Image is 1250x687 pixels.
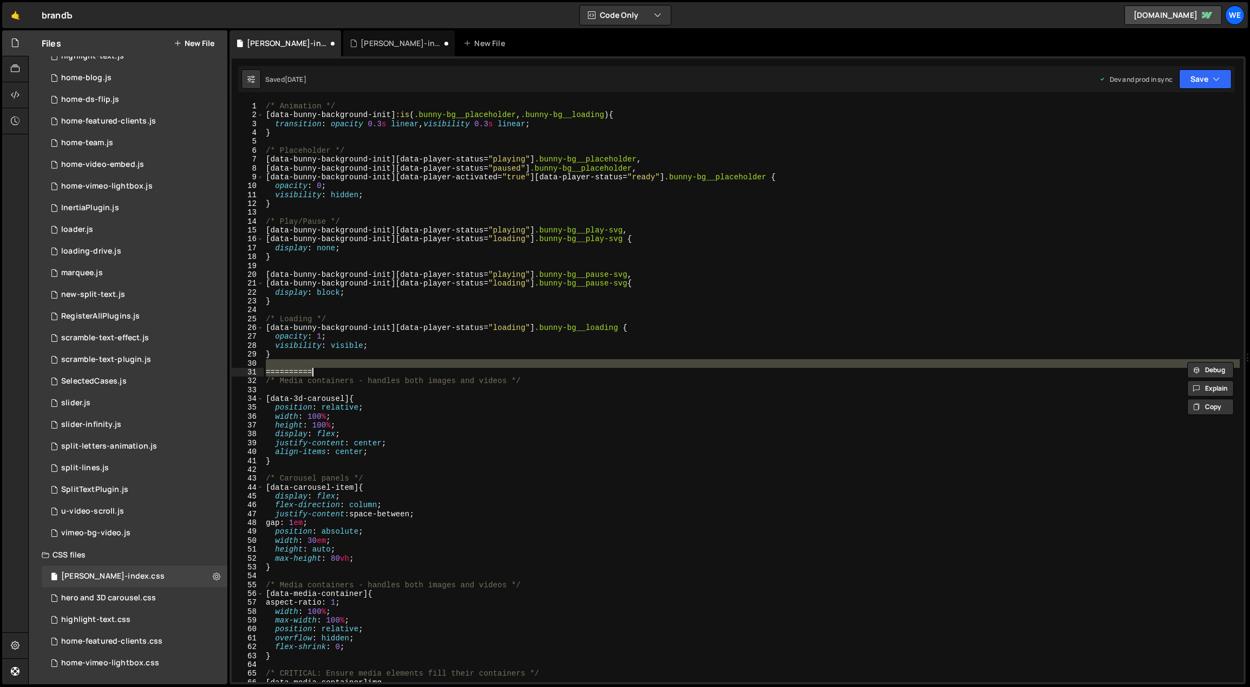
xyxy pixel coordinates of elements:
[232,607,264,616] div: 58
[232,306,264,314] div: 24
[232,510,264,519] div: 47
[232,217,264,226] div: 14
[42,652,227,674] div: 12095/38009.css
[1099,75,1173,84] div: Dev and prod in sync
[232,483,264,492] div: 44
[42,241,227,262] div: 12095/36196.js
[463,38,509,49] div: New File
[61,420,121,430] div: slider-infinity.js
[232,146,264,155] div: 6
[61,658,159,668] div: home-vimeo-lightbox.css
[42,37,61,49] h2: Files
[361,38,442,49] div: [PERSON_NAME]-index.js
[61,51,124,61] div: highlight-text.js
[61,225,93,235] div: loader.js
[232,226,264,235] div: 15
[232,173,264,182] div: 9
[232,377,264,385] div: 32
[1187,362,1234,378] button: Debug
[42,132,227,154] div: 12095/39251.js
[232,448,264,456] div: 40
[61,247,121,256] div: loading-drive.js
[61,355,151,365] div: scramble-text-plugin.js
[42,176,227,197] div: 12095/38008.js
[232,102,264,111] div: 1
[232,252,264,261] div: 18
[232,474,264,483] div: 43
[29,544,227,566] div: CSS files
[42,306,227,327] div: 12095/31221.js
[42,522,227,544] div: 12095/31017.js
[232,660,264,669] div: 64
[232,288,264,297] div: 22
[232,563,264,572] div: 53
[232,421,264,430] div: 37
[1124,5,1222,25] a: [DOMAIN_NAME]
[285,75,306,84] div: [DATE]
[61,203,119,213] div: InertiaPlugin.js
[232,128,264,137] div: 4
[61,528,130,538] div: vimeo-bg-video.js
[232,394,264,403] div: 34
[232,430,264,438] div: 38
[232,262,264,270] div: 19
[232,235,264,243] div: 16
[232,634,264,643] div: 61
[232,155,264,164] div: 7
[232,164,264,173] div: 8
[232,536,264,545] div: 50
[42,414,227,436] div: 12095/29461.js
[232,323,264,332] div: 26
[61,442,157,451] div: split-letters-animation.js
[232,359,264,368] div: 30
[232,581,264,589] div: 55
[232,137,264,146] div: 5
[232,279,264,288] div: 21
[232,315,264,323] div: 25
[580,5,671,25] button: Code Only
[61,615,130,625] div: highlight-text.css
[232,519,264,527] div: 48
[42,371,227,392] div: 12095/31222.js
[42,9,73,22] div: brandЪ
[42,262,227,284] div: 12095/29478.js
[232,120,264,128] div: 3
[42,67,227,89] div: 12095/40244.js
[1225,5,1245,25] a: We
[232,341,264,350] div: 28
[1187,380,1234,397] button: Explain
[61,333,149,343] div: scramble-text-effect.js
[61,268,103,278] div: marquee.js
[42,349,227,371] div: 12095/37931.js
[232,439,264,448] div: 39
[42,501,227,522] div: 12095/39868.js
[61,160,144,170] div: home-video-embed.js
[42,609,227,631] div: 12095/39582.css
[174,39,214,48] button: New File
[61,593,156,603] div: hero and 3D carousel.css
[232,527,264,536] div: 49
[232,270,264,279] div: 20
[232,457,264,465] div: 41
[61,377,127,386] div: SelectedCases.js
[1187,399,1234,415] button: Copy
[61,290,125,300] div: new-split-text.js
[61,507,124,516] div: u-video-scroll.js
[232,111,264,119] div: 2
[232,368,264,377] div: 31
[42,154,227,176] div: 12095/29427.js
[42,631,227,652] div: 12095/38422.css
[42,46,227,67] div: 12095/39583.js
[61,463,109,473] div: split-lines.js
[232,350,264,359] div: 29
[247,38,328,49] div: [PERSON_NAME]-index.css
[232,652,264,660] div: 63
[232,199,264,208] div: 12
[61,312,140,321] div: RegisterAllPlugins.js
[42,566,227,587] div: 12095/46874.css
[232,412,264,421] div: 36
[61,95,119,105] div: home-ds-flip.js
[232,208,264,217] div: 13
[42,197,227,219] div: 12095/29323.js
